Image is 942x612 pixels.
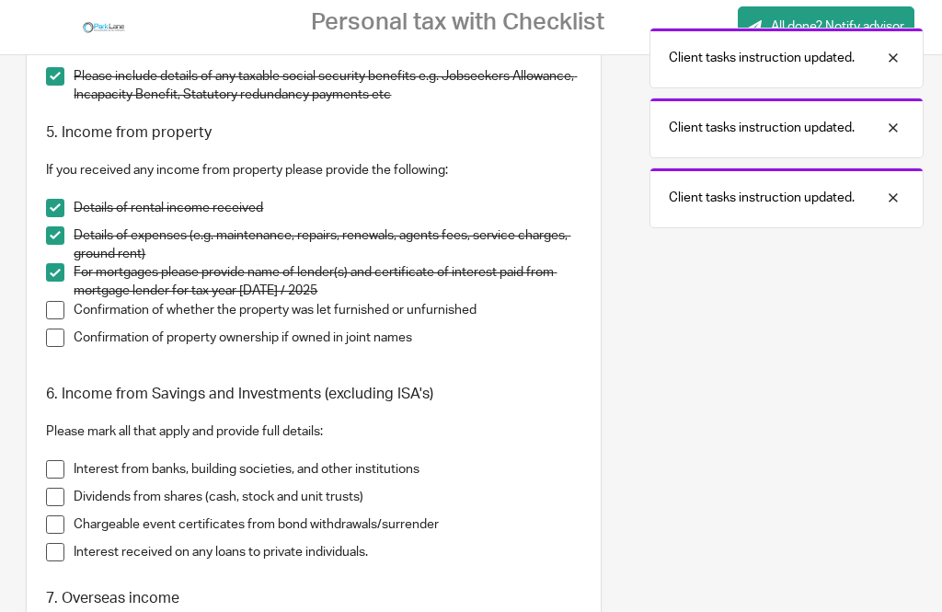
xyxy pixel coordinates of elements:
h3: 7. Overseas income [46,589,581,608]
p: Details of expenses (e.g. maintenance, repairs, renewals, agents fees, service charges, ground rent) [74,226,581,264]
p: Interest from banks, building societies, and other institutions [74,460,581,479]
p: Dividends from shares (cash, stock and unit trusts) [74,488,581,506]
p: Please mark all that apply and provide full details: [46,422,581,441]
p: Client tasks instruction updated. [669,119,855,137]
p: If you received any income from property please provide the following: [46,161,581,179]
p: Please include details of any taxable social security benefits e.g. Jobseekers Allowance, Incapac... [74,67,581,105]
img: Park-Lane_9(72).jpg [81,14,127,41]
h3: 5. Income from property [46,123,581,143]
h3: 6. Income from Savings and Investments (excluding ISA's) [46,385,581,404]
p: Client tasks instruction updated. [669,49,855,67]
p: Confirmation of whether the property was let furnished or unfurnished [74,301,581,319]
a: All done? Notify advisor [738,6,914,48]
p: Interest received on any loans to private individuals. [74,543,581,561]
p: Details of rental income received [74,199,581,217]
h2: Personal tax with Checklist [311,8,604,37]
p: Confirmation of property ownership if owned in joint names [74,329,581,347]
p: Client tasks instruction updated. [669,189,855,207]
p: For mortgages please provide name of lender(s) and certificate of interest paid from mortgage len... [74,263,581,301]
p: Chargeable event certificates from bond withdrawals/surrender [74,515,581,534]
